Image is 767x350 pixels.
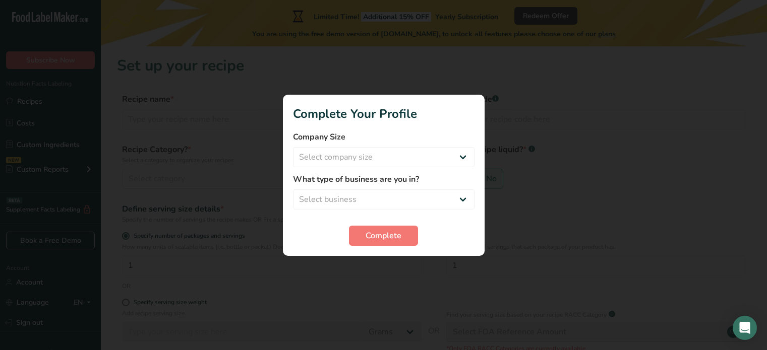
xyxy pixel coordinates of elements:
[733,316,757,340] div: Open Intercom Messenger
[293,131,475,143] label: Company Size
[293,173,475,185] label: What type of business are you in?
[349,226,418,246] button: Complete
[366,230,401,242] span: Complete
[293,105,475,123] h1: Complete Your Profile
